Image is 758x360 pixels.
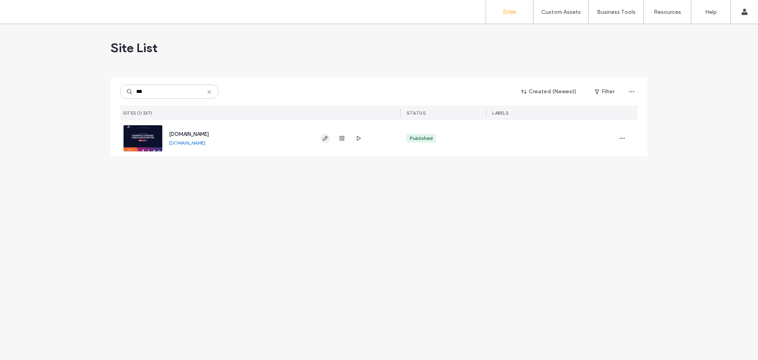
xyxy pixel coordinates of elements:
[503,8,516,15] label: Sites
[169,140,205,146] a: [DOMAIN_NAME]
[514,85,584,98] button: Created (Newest)
[18,6,34,13] span: Help
[410,135,433,142] div: Published
[654,9,681,15] label: Resources
[587,85,622,98] button: Filter
[169,131,209,137] a: [DOMAIN_NAME]
[407,110,426,116] span: STATUS
[111,40,158,56] span: Site List
[597,9,636,15] label: Business Tools
[541,9,581,15] label: Custom Assets
[492,110,508,116] span: LABELS
[123,110,152,116] span: SITES (1/237)
[705,9,717,15] label: Help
